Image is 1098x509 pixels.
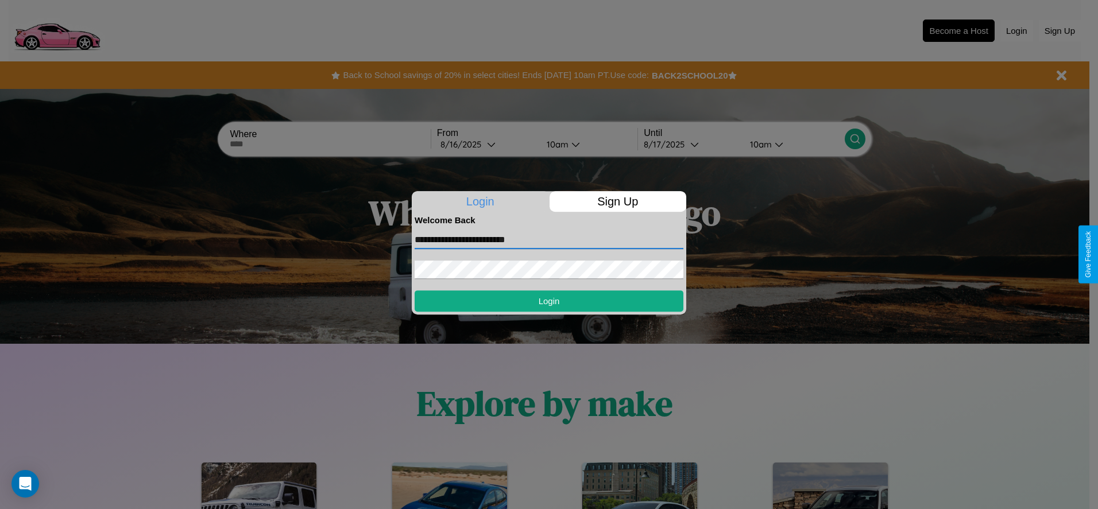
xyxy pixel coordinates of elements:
[1084,231,1092,278] div: Give Feedback
[415,290,683,312] button: Login
[550,191,687,212] p: Sign Up
[11,470,39,498] div: Open Intercom Messenger
[412,191,549,212] p: Login
[415,215,683,225] h4: Welcome Back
